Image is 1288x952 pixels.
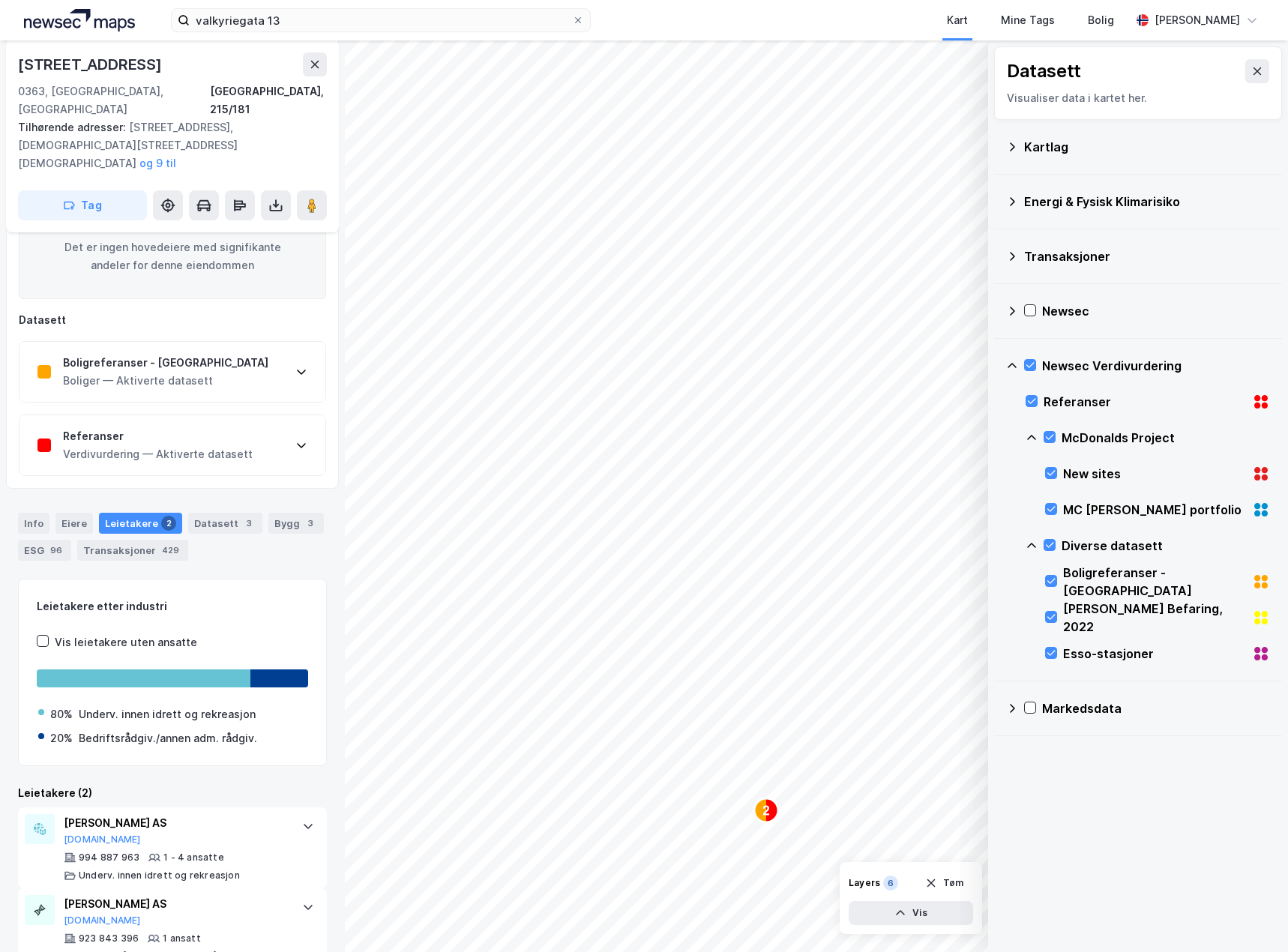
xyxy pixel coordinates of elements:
div: 80% [50,705,73,723]
div: Eiere [55,513,93,534]
div: [GEOGRAPHIC_DATA], 215/181 [210,82,327,118]
div: Verdivurdering — Aktiverte datasett [63,445,253,463]
div: 1 - 4 ansatte [163,852,224,864]
div: Underv. innen idrett og rekreasjon [79,705,256,723]
div: Mine Tags [1001,11,1055,29]
div: Kartlag [1024,138,1270,156]
div: Newsec [1042,302,1270,320]
div: Transaksjoner [1024,247,1270,265]
img: logo.a4113a55bc3d86da70a041830d287a7e.svg [24,9,135,31]
button: Vis [849,901,973,925]
div: MC [PERSON_NAME] portfolio [1063,501,1246,519]
iframe: Chat Widget [1213,880,1288,952]
div: Referanser [63,427,253,445]
div: Info [18,513,49,534]
button: Tøm [915,871,973,895]
div: 994 887 963 [79,852,139,864]
button: Tag [18,190,147,220]
div: Det er ingen hovedeiere med signifikante andeler for denne eiendommen [19,214,326,299]
div: Map marker [754,798,778,822]
div: Boligreferanser - [GEOGRAPHIC_DATA] [1063,564,1246,600]
div: 3 [241,516,256,531]
div: 429 [159,543,182,558]
div: Bygg [268,513,324,534]
div: 2 [161,516,176,531]
div: Layers [849,877,880,889]
div: Leietakere etter industri [37,597,308,615]
div: McDonalds Project [1062,429,1270,447]
div: Visualiser data i kartet her. [1007,89,1269,107]
span: Tilhørende adresser: [18,121,129,133]
input: Søk på adresse, matrikkel, gårdeiere, leietakere eller personer [190,9,572,31]
div: 96 [47,543,65,558]
button: [DOMAIN_NAME] [64,915,141,927]
div: [PERSON_NAME] AS [64,814,287,832]
div: Newsec Verdivurdering [1042,357,1270,375]
div: Vis leietakere uten ansatte [55,633,197,651]
div: Leietakere [99,513,182,534]
div: Kontrollprogram for chat [1213,880,1288,952]
div: [STREET_ADDRESS] [18,52,165,76]
div: Boligreferanser - [GEOGRAPHIC_DATA] [63,354,268,372]
div: Referanser [1044,393,1246,411]
div: 3 [303,516,318,531]
div: 20% [50,729,73,747]
div: New sites [1063,465,1246,483]
div: Datasett [188,513,262,534]
div: Leietakere (2) [18,784,327,802]
div: Diverse datasett [1062,537,1270,555]
div: Bolig [1088,11,1114,29]
text: 2 [763,804,770,817]
div: Bedriftsrådgiv./annen adm. rådgiv. [79,729,257,747]
div: Energi & Fysisk Klimarisiko [1024,193,1270,211]
div: [PERSON_NAME] AS [64,895,287,913]
div: [PERSON_NAME] [1155,11,1240,29]
div: Esso-stasjoner [1063,645,1246,663]
div: 923 843 396 [79,933,139,945]
div: 0363, [GEOGRAPHIC_DATA], [GEOGRAPHIC_DATA] [18,82,210,118]
button: [DOMAIN_NAME] [64,834,141,846]
div: Datasett [19,311,326,329]
div: [PERSON_NAME] Befaring, 2022 [1063,600,1246,636]
div: 6 [883,876,898,891]
div: ESG [18,540,71,561]
div: Markedsdata [1042,699,1270,717]
div: 1 ansatt [163,933,201,945]
div: Underv. innen idrett og rekreasjon [79,870,240,882]
div: Datasett [1007,59,1081,83]
div: Transaksjoner [77,540,188,561]
div: Kart [947,11,968,29]
div: Boliger — Aktiverte datasett [63,372,268,390]
div: [STREET_ADDRESS], [DEMOGRAPHIC_DATA][STREET_ADDRESS][DEMOGRAPHIC_DATA] [18,118,315,172]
